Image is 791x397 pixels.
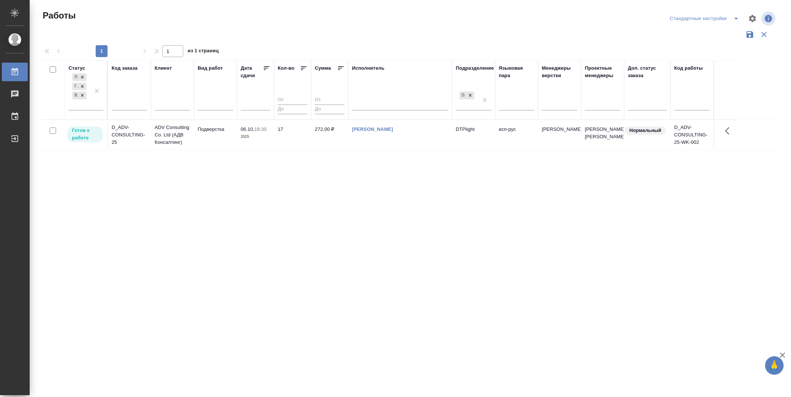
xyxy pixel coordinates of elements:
td: 17 [274,122,311,148]
div: Вид работ [198,64,223,72]
button: Здесь прячутся важные кнопки [721,122,738,140]
div: DTPlight [459,91,475,100]
p: Готов к работе [72,127,98,142]
td: 272,00 ₽ [311,122,348,148]
div: Сумма [315,64,331,72]
div: Код заказа [112,64,138,72]
div: Клиент [155,64,172,72]
p: ADV Consulting Co. Ltd (АДВ Консалтинг) [155,124,190,146]
p: 2025 [241,133,270,140]
div: DTPlight [459,92,466,99]
span: Работы [41,10,76,21]
p: [PERSON_NAME], [PERSON_NAME] [585,126,620,140]
input: До [278,105,307,114]
div: Проектные менеджеры [585,64,620,79]
div: Код работы [674,64,703,72]
td: исп-рус [495,122,538,148]
p: [PERSON_NAME] [542,126,577,133]
div: D_ADV-CONSULTING-25 [112,124,147,146]
button: 🙏 [765,356,784,375]
p: 06.10, [241,126,254,132]
div: Дата сдачи [241,64,263,79]
div: Подразделение [456,64,494,72]
span: из 1 страниц [188,46,219,57]
p: 18:30 [254,126,267,132]
input: От [278,96,307,105]
div: Подбор, Готов к работе, В работе [72,82,87,91]
a: [PERSON_NAME] [352,126,393,132]
div: Подбор [72,73,78,81]
button: Сохранить фильтры [743,27,757,42]
div: Готов к работе [72,83,78,90]
span: 🙏 [768,358,781,373]
div: Статус [69,64,85,72]
td: DTPlight [452,122,495,148]
td: D_ADV-CONSULTING-25-WK-002 [670,120,713,150]
div: В работе [72,92,78,99]
div: Кол-во [278,64,294,72]
div: Исполнитель [352,64,385,72]
div: Исполнитель может приступить к работе [67,126,103,143]
span: Настроить таблицу [744,10,761,27]
p: Нормальный [629,127,661,134]
div: Языковая пара [499,64,534,79]
div: Подбор, Готов к работе, В работе [72,73,87,82]
div: Менеджеры верстки [542,64,577,79]
button: Сбросить фильтры [757,27,771,42]
input: До [315,105,345,114]
div: split button [668,13,744,24]
span: Посмотреть информацию [761,11,777,26]
div: Подбор, Готов к работе, В работе [72,91,87,100]
div: Доп. статус заказа [628,64,667,79]
p: Подверстка [198,126,233,133]
input: От [315,96,345,105]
